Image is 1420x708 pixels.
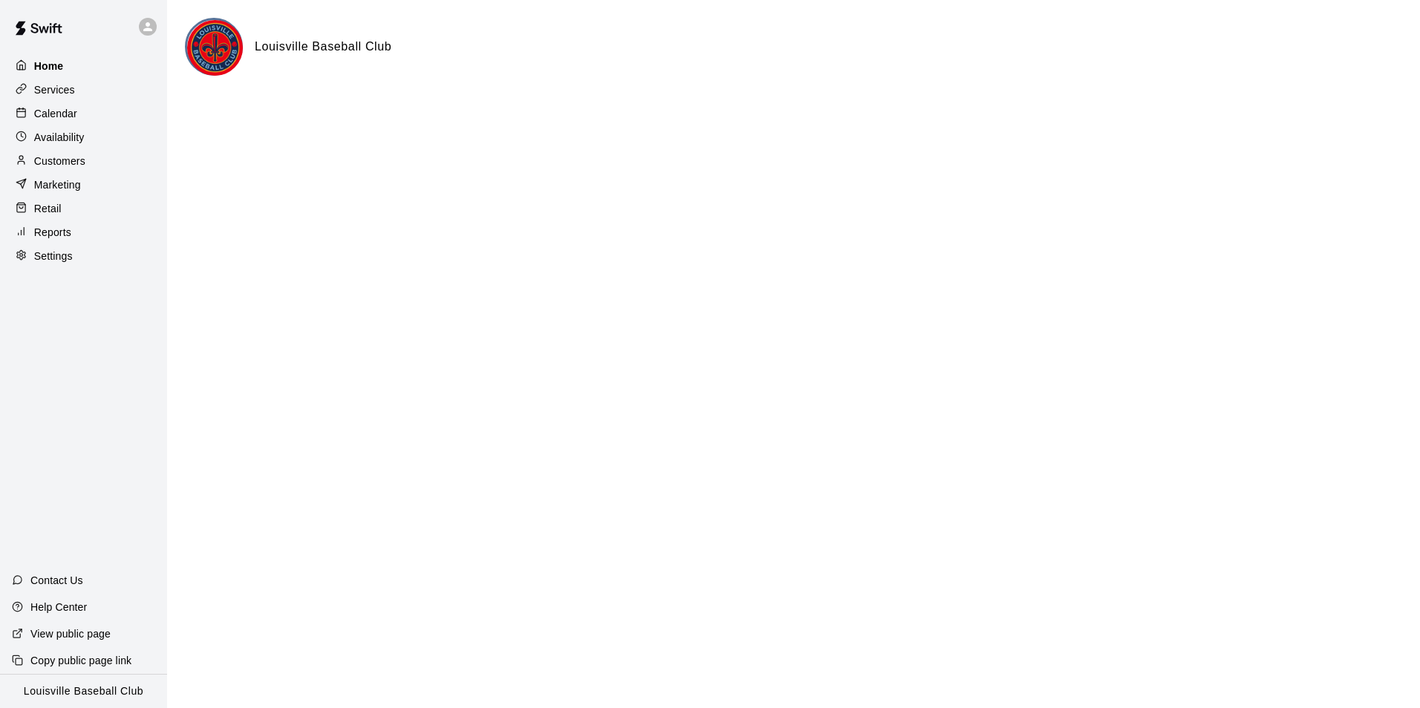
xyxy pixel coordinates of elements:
p: Help Center [30,600,87,614]
p: Contact Us [30,573,83,588]
p: Services [34,82,75,97]
p: Home [34,59,64,73]
p: Marketing [34,177,81,192]
p: View public page [30,626,111,641]
a: Retail [12,197,155,220]
img: Louisville Baseball Club logo [187,20,243,76]
p: Reports [34,225,71,240]
a: Settings [12,245,155,267]
p: Customers [34,154,85,168]
p: Settings [34,249,73,263]
p: Louisville Baseball Club [24,684,143,699]
a: Home [12,55,155,77]
a: Reports [12,221,155,243]
a: Services [12,79,155,101]
a: Customers [12,150,155,172]
h6: Louisville Baseball Club [255,37,391,56]
p: Availability [34,130,85,145]
p: Calendar [34,106,77,121]
a: Availability [12,126,155,148]
p: Retail [34,201,62,216]
a: Marketing [12,174,155,196]
p: Copy public page link [30,653,131,668]
a: Calendar [12,102,155,125]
